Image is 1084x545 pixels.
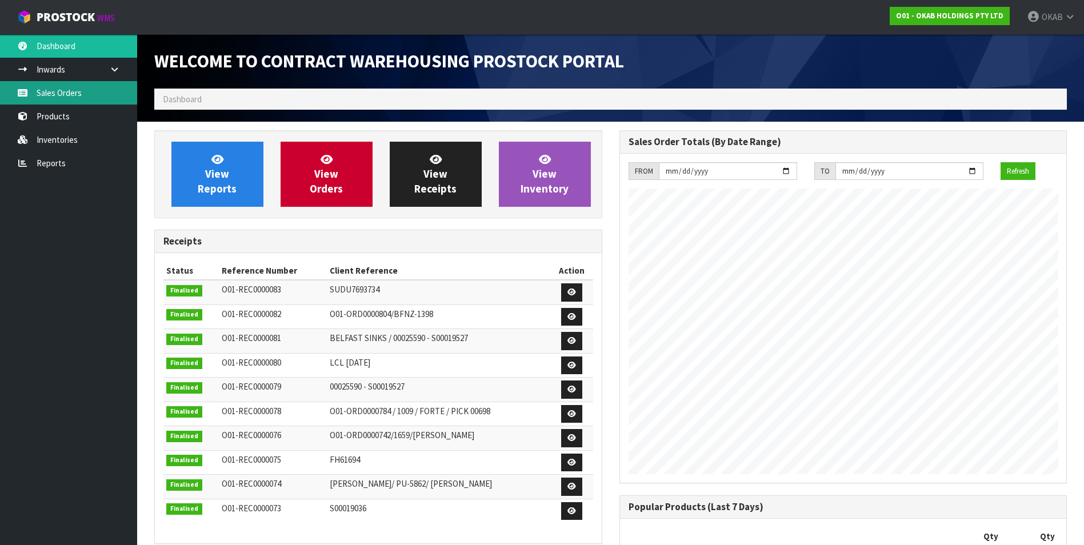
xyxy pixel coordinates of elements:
[166,479,202,491] span: Finalised
[166,285,202,296] span: Finalised
[330,332,468,343] span: BELFAST SINKS / 00025590 - S00019527
[310,153,343,195] span: View Orders
[166,309,202,320] span: Finalised
[222,430,281,440] span: O01-REC0000076
[330,357,370,368] span: LCL [DATE]
[222,454,281,465] span: O01-REC0000075
[521,153,569,195] span: View Inventory
[896,11,1003,21] strong: O01 - OKAB HOLDINGS PTY LTD
[330,454,360,465] span: FH61694
[222,308,281,319] span: O01-REC0000082
[163,236,593,247] h3: Receipts
[1042,11,1063,22] span: OKAB
[97,13,115,23] small: WMS
[166,358,202,369] span: Finalised
[37,10,95,25] span: ProStock
[629,502,1058,512] h3: Popular Products (Last 7 Days)
[154,50,624,73] span: Welcome to Contract Warehousing ProStock Portal
[17,10,31,24] img: cube-alt.png
[414,153,457,195] span: View Receipts
[222,284,281,295] span: O01-REC0000083
[330,308,433,319] span: O01-ORD0000804/BFNZ-1398
[219,262,327,280] th: Reference Number
[198,153,237,195] span: View Reports
[814,162,835,181] div: TO
[222,478,281,489] span: O01-REC0000074
[222,503,281,514] span: O01-REC0000073
[166,431,202,442] span: Finalised
[330,381,405,392] span: 00025590 - S00019527
[171,142,263,207] a: ViewReports
[166,382,202,394] span: Finalised
[166,406,202,418] span: Finalised
[222,357,281,368] span: O01-REC0000080
[551,262,593,280] th: Action
[222,332,281,343] span: O01-REC0000081
[327,262,551,280] th: Client Reference
[390,142,482,207] a: ViewReceipts
[330,478,492,489] span: [PERSON_NAME]/ PU-5862/ [PERSON_NAME]
[166,455,202,466] span: Finalised
[330,284,379,295] span: SUDU7693734
[1001,162,1035,181] button: Refresh
[330,503,366,514] span: S00019036
[499,142,591,207] a: ViewInventory
[629,137,1058,147] h3: Sales Order Totals (By Date Range)
[163,262,219,280] th: Status
[629,162,659,181] div: FROM
[222,406,281,416] span: O01-REC0000078
[281,142,373,207] a: ViewOrders
[166,503,202,515] span: Finalised
[163,94,202,105] span: Dashboard
[222,381,281,392] span: O01-REC0000079
[330,406,490,416] span: O01-ORD0000784 / 1009 / FORTE / PICK 00698
[330,430,474,440] span: O01-ORD0000742/1659/[PERSON_NAME]
[166,334,202,345] span: Finalised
